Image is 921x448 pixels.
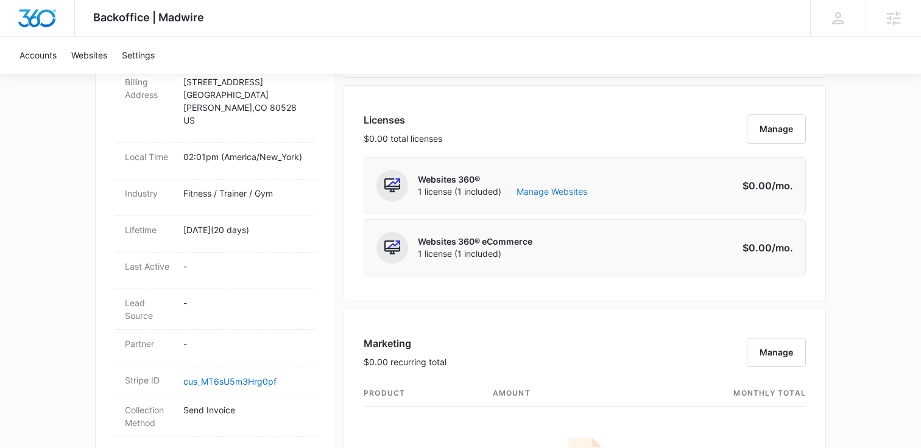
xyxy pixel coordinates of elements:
div: Lead Source- [115,289,316,330]
p: Websites 360® [418,173,587,186]
button: Manage [747,338,806,367]
dt: Partner [125,337,174,350]
div: Stripe IDcus_MT6sU5m3Hrg0pf [115,366,316,396]
p: $0.00 total licenses [364,132,442,145]
p: Fitness / Trainer / Gym [183,187,306,200]
a: Manage Websites [517,186,587,198]
div: Last Active- [115,253,316,289]
a: Websites [64,37,115,74]
dt: Billing Address [125,75,174,101]
p: - [183,260,306,273]
dt: Collection Method [125,404,174,429]
button: Manage [747,114,806,144]
div: Partner- [115,330,316,366]
p: Send Invoice [183,404,306,416]
span: Backoffice | Madwire [93,11,204,24]
span: /mo. [772,242,793,254]
p: $0.00 [736,178,793,193]
p: $0.00 [736,240,793,255]
dt: Industry [125,187,174,200]
p: Websites 360® eCommerce [418,236,532,248]
th: monthly total [616,380,806,407]
p: $0.00 recurring total [364,355,446,368]
a: Settings [115,37,162,74]
p: - [183,296,306,309]
span: 1 license (1 included) [418,186,587,198]
a: cus_MT6sU5m3Hrg0pf [183,376,277,387]
h3: Marketing [364,336,446,351]
p: [STREET_ADDRESS] [GEOGRAPHIC_DATA][PERSON_NAME] , CO 80528 US [183,75,306,127]
dt: Lifetime [125,223,174,236]
div: Local Time02:01pm (America/New_York) [115,143,316,180]
dt: Local Time [125,150,174,163]
div: Billing Address[STREET_ADDRESS][GEOGRAPHIC_DATA][PERSON_NAME],CO 80528US [115,68,316,143]
dt: Last Active [125,260,174,273]
th: amount [483,380,616,407]
th: product [364,380,483,407]
div: IndustryFitness / Trainer / Gym [115,180,316,216]
dt: Stripe ID [125,374,174,387]
p: [DATE] ( 20 days ) [183,223,306,236]
p: 02:01pm ( America/New_York ) [183,150,306,163]
a: Accounts [12,37,64,74]
p: - [183,337,306,350]
dt: Lead Source [125,296,174,322]
span: /mo. [772,180,793,192]
div: Collection MethodSend Invoice [115,396,316,437]
h3: Licenses [364,113,442,127]
span: 1 license (1 included) [418,248,532,260]
div: Lifetime[DATE](20 days) [115,216,316,253]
